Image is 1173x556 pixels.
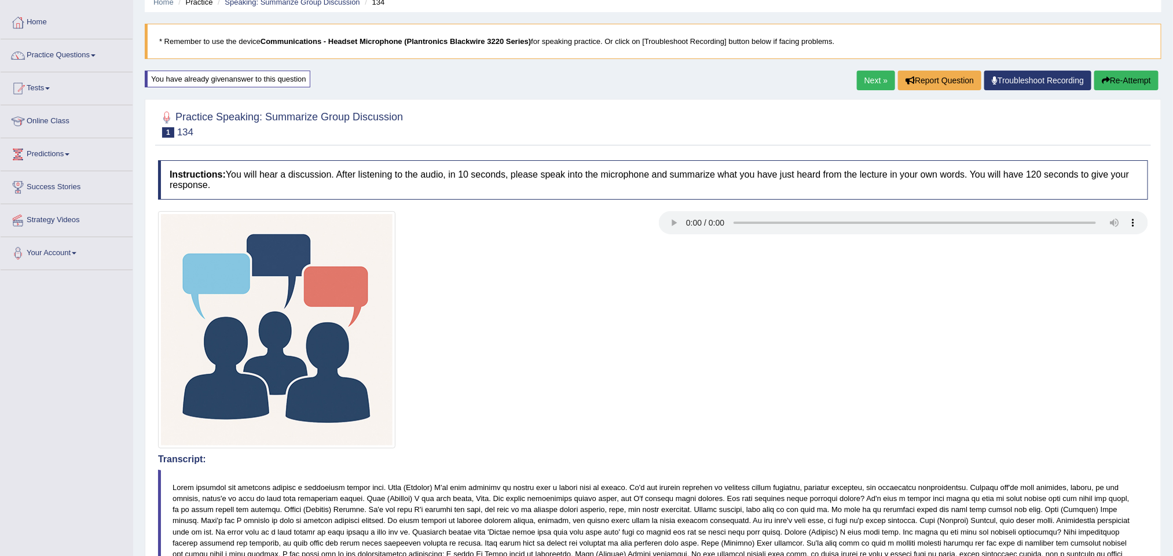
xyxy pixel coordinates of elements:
a: Your Account [1,237,133,266]
b: Instructions: [170,170,226,179]
a: Tests [1,72,133,101]
small: 134 [177,127,193,138]
button: Report Question [898,71,981,90]
h4: You will hear a discussion. After listening to the audio, in 10 seconds, please speak into the mi... [158,160,1148,199]
div: You have already given answer to this question [145,71,310,87]
a: Home [1,6,133,35]
a: Strategy Videos [1,204,133,233]
a: Practice Questions [1,39,133,68]
span: 1 [162,127,174,138]
a: Success Stories [1,171,133,200]
button: Re-Attempt [1094,71,1159,90]
a: Predictions [1,138,133,167]
h2: Practice Speaking: Summarize Group Discussion [158,109,403,138]
h4: Transcript: [158,454,1148,465]
blockquote: * Remember to use the device for speaking practice. Or click on [Troubleshoot Recording] button b... [145,24,1161,59]
b: Communications - Headset Microphone (Plantronics Blackwire 3220 Series) [261,37,531,46]
a: Troubleshoot Recording [984,71,1091,90]
a: Online Class [1,105,133,134]
a: Next » [857,71,895,90]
